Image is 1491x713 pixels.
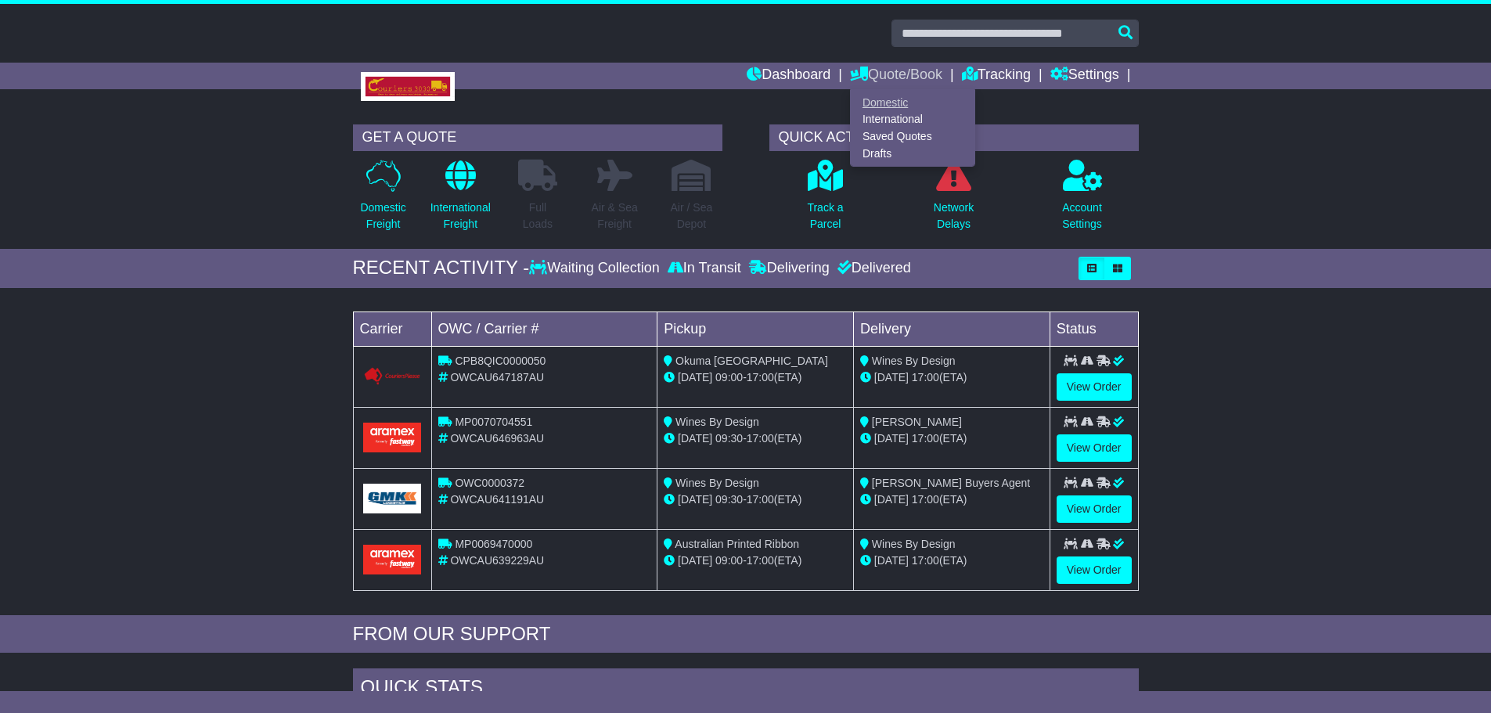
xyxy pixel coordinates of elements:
[455,538,532,550] span: MP0069470000
[664,369,847,386] div: - (ETA)
[872,477,1030,489] span: [PERSON_NAME] Buyers Agent
[360,200,405,232] p: Domestic Freight
[860,369,1043,386] div: (ETA)
[747,493,774,506] span: 17:00
[1057,434,1132,462] a: View Order
[872,538,956,550] span: Wines By Design
[860,492,1043,508] div: (ETA)
[1057,373,1132,401] a: View Order
[715,554,743,567] span: 09:00
[353,257,530,279] div: RECENT ACTIVITY -
[363,367,422,386] img: GetCarrierServiceLogo
[912,432,939,445] span: 17:00
[675,477,759,489] span: Wines By Design
[872,355,956,367] span: Wines By Design
[874,493,909,506] span: [DATE]
[664,430,847,447] div: - (ETA)
[1062,200,1102,232] p: Account Settings
[747,371,774,384] span: 17:00
[363,423,422,452] img: Aramex.png
[678,371,712,384] span: [DATE]
[806,159,844,241] a: Track aParcel
[912,493,939,506] span: 17:00
[874,432,909,445] span: [DATE]
[678,493,712,506] span: [DATE]
[353,311,431,346] td: Carrier
[450,493,544,506] span: OWCAU641191AU
[529,260,663,277] div: Waiting Collection
[657,311,854,346] td: Pickup
[962,63,1031,89] a: Tracking
[874,371,909,384] span: [DATE]
[1050,311,1138,346] td: Status
[747,63,830,89] a: Dashboard
[851,128,974,146] a: Saved Quotes
[1050,63,1119,89] a: Settings
[455,355,546,367] span: CPB8QIC0000050
[664,553,847,569] div: - (ETA)
[769,124,1139,151] div: QUICK ACTIONS
[430,200,491,232] p: International Freight
[1061,159,1103,241] a: AccountSettings
[747,554,774,567] span: 17:00
[363,545,422,574] img: Aramex.png
[675,416,759,428] span: Wines By Design
[353,124,722,151] div: GET A QUOTE
[850,89,975,167] div: Quote/Book
[860,430,1043,447] div: (ETA)
[912,371,939,384] span: 17:00
[807,200,843,232] p: Track a Parcel
[851,145,974,162] a: Drafts
[671,200,713,232] p: Air / Sea Depot
[874,554,909,567] span: [DATE]
[455,416,532,428] span: MP0070704551
[745,260,834,277] div: Delivering
[664,492,847,508] div: - (ETA)
[363,484,422,513] img: GetCarrierServiceLogo
[431,311,657,346] td: OWC / Carrier #
[1057,556,1132,584] a: View Order
[455,477,524,489] span: OWC0000372
[834,260,911,277] div: Delivered
[592,200,638,232] p: Air & Sea Freight
[353,623,1139,646] div: FROM OUR SUPPORT
[934,200,974,232] p: Network Delays
[715,493,743,506] span: 09:30
[675,355,828,367] span: Okuma [GEOGRAPHIC_DATA]
[872,416,962,428] span: [PERSON_NAME]
[912,554,939,567] span: 17:00
[430,159,492,241] a: InternationalFreight
[850,63,942,89] a: Quote/Book
[359,159,406,241] a: DomesticFreight
[853,311,1050,346] td: Delivery
[851,111,974,128] a: International
[675,538,799,550] span: Australian Printed Ribbon
[678,554,712,567] span: [DATE]
[860,553,1043,569] div: (ETA)
[1057,495,1132,523] a: View Order
[715,371,743,384] span: 09:00
[518,200,557,232] p: Full Loads
[450,371,544,384] span: OWCAU647187AU
[450,432,544,445] span: OWCAU646963AU
[678,432,712,445] span: [DATE]
[450,554,544,567] span: OWCAU639229AU
[664,260,745,277] div: In Transit
[353,668,1139,711] div: Quick Stats
[933,159,974,241] a: NetworkDelays
[851,94,974,111] a: Domestic
[747,432,774,445] span: 17:00
[715,432,743,445] span: 09:30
